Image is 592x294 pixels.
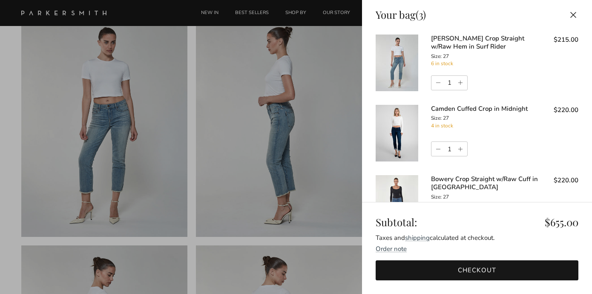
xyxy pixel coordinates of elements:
span: $215.00 [554,35,578,44]
a: [PERSON_NAME] Crop Straight w/Raw Hem in Surf Rider [431,34,524,51]
span: Size: [431,193,442,200]
a: Checkout [376,260,578,280]
input: Quantity [443,76,456,90]
div: 6 in stock [431,200,541,208]
a: Camden Cuffed Crop in Midnight [431,104,528,113]
span: Size: [431,53,442,60]
span: Size: [431,115,442,121]
div: 6 in stock [431,60,541,68]
a: Decrease quantity [431,142,443,156]
input: Quantity [443,142,456,156]
div: Subtotal: [376,216,578,228]
a: Increase quantity [456,142,467,156]
div: 4 in stock [431,122,541,130]
div: Taxes and calculated at checkout. [376,233,578,243]
span: $220.00 [554,176,578,184]
span: (3) [416,8,426,21]
a: Bowery Crop Straight w/Raw Cuff in [GEOGRAPHIC_DATA] [431,175,538,192]
div: Your bag [376,9,426,21]
a: Increase quantity [456,76,467,90]
span: $220.00 [554,106,578,114]
toggle-target: Order note [376,245,407,253]
span: 27 [443,53,449,60]
span: $655.00 [545,216,578,228]
span: 27 [443,115,449,121]
a: shipping [405,233,430,242]
a: Decrease quantity [431,76,443,90]
span: 27 [443,193,449,200]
